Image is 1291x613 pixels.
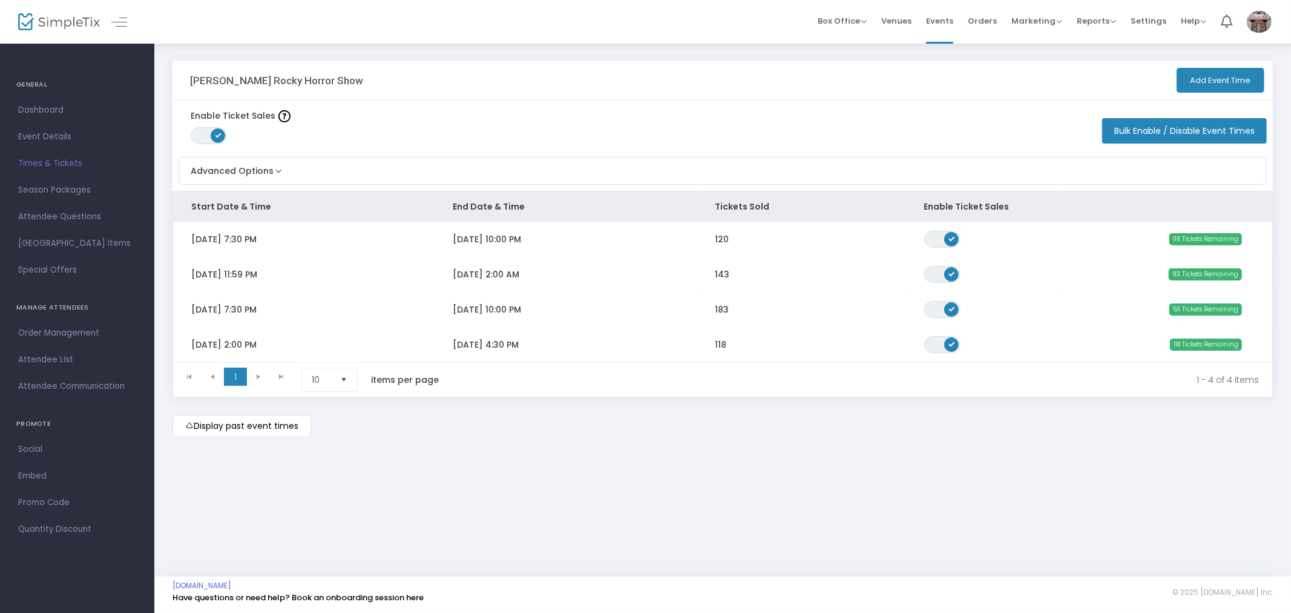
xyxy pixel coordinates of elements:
[715,233,729,245] span: 120
[881,5,912,36] span: Venues
[191,303,257,316] span: [DATE] 7:30 PM
[172,415,311,437] m-button: Display past event times
[1170,339,1242,351] span: 118 Tickets Remaining
[948,305,954,311] span: ON
[453,303,521,316] span: [DATE] 10:00 PM
[1169,303,1242,316] span: 53 Tickets Remaining
[1169,233,1242,245] span: 116 Tickets Remaining
[335,368,352,391] button: Select
[18,262,136,278] span: Special Offers
[1177,68,1264,93] button: Add Event Time
[453,233,521,245] span: [DATE] 10:00 PM
[1011,15,1062,27] span: Marketing
[278,110,291,122] img: question-mark
[172,592,424,603] a: Have questions or need help? Book an onboarding session here
[1169,268,1242,280] span: 93 Tickets Remaining
[18,102,136,118] span: Dashboard
[371,374,439,386] label: items per page
[179,157,284,177] button: Advanced Options
[191,339,257,351] span: [DATE] 2:00 PM
[818,15,867,27] span: Box Office
[172,581,231,591] a: [DOMAIN_NAME]
[715,303,729,316] span: 183
[926,5,953,36] span: Events
[435,191,696,222] th: End Date & Time
[312,374,330,386] span: 10
[453,268,519,280] span: [DATE] 2:00 AM
[906,191,1063,222] th: Enable Ticket Sales
[16,296,138,320] h4: MANAGE ATTENDEES
[18,236,136,251] span: [GEOGRAPHIC_DATA] Items
[1131,5,1166,36] span: Settings
[18,182,136,198] span: Season Packages
[948,235,954,241] span: ON
[1172,588,1273,597] span: © 2025 [DOMAIN_NAME] Inc.
[18,129,136,145] span: Event Details
[224,368,247,386] span: Page 1
[18,495,136,511] span: Promo Code
[715,268,729,280] span: 143
[18,156,136,171] span: Times & Tickets
[453,339,519,351] span: [DATE] 4:30 PM
[18,209,136,225] span: Attendee Questions
[191,268,257,280] span: [DATE] 11:59 PM
[215,132,222,138] span: ON
[18,379,136,394] span: Attendee Communication
[191,110,291,122] label: Enable Ticket Sales
[948,270,954,276] span: ON
[18,468,136,484] span: Embed
[191,233,257,245] span: [DATE] 7:30 PM
[697,191,906,222] th: Tickets Sold
[173,191,1272,362] div: Data table
[715,339,726,351] span: 118
[464,368,1259,392] kendo-pager-info: 1 - 4 of 4 items
[18,352,136,368] span: Attendee List
[1102,118,1267,144] button: Bulk Enable / Disable Event Times
[18,442,136,457] span: Social
[948,340,954,346] span: ON
[18,522,136,537] span: Quantity Discount
[968,5,997,36] span: Orders
[18,325,136,341] span: Order Management
[173,191,435,222] th: Start Date & Time
[1181,15,1206,27] span: Help
[16,73,138,97] h4: GENERAL
[1077,15,1116,27] span: Reports
[16,412,138,436] h4: PROMOTE
[190,75,363,87] h3: [PERSON_NAME] Rocky Horror Show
